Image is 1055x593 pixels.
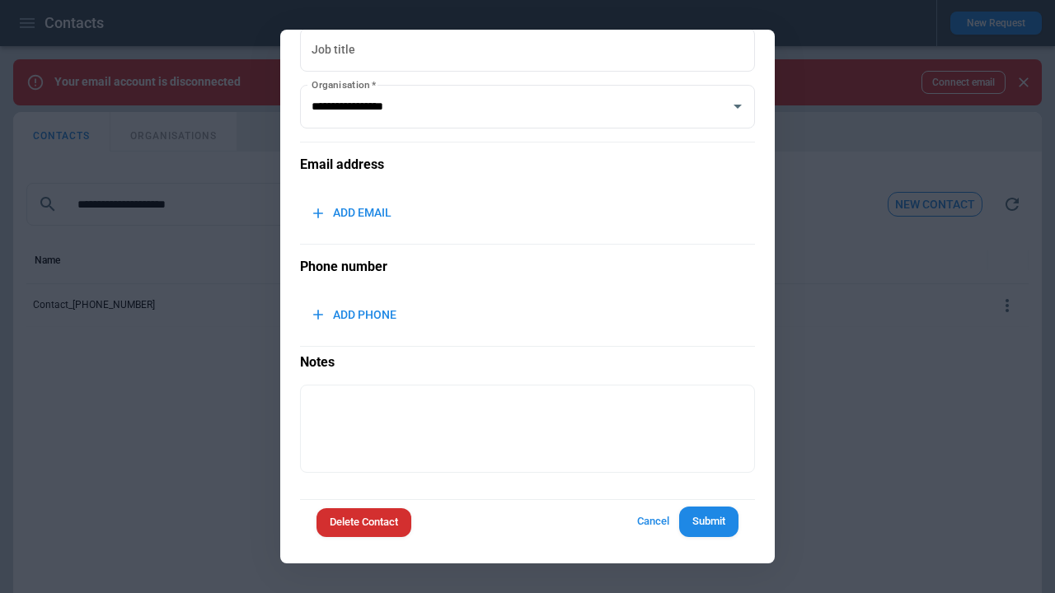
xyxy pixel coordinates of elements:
button: Open [726,95,749,118]
button: Delete Contact [316,508,411,537]
button: ADD PHONE [300,297,410,333]
button: Cancel [626,507,679,537]
label: Organisation [312,77,376,91]
button: ADD EMAIL [300,195,405,231]
button: Submit [679,507,738,537]
h5: Phone number [300,258,755,276]
p: Notes [300,346,755,371]
h5: Email address [300,156,755,174]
